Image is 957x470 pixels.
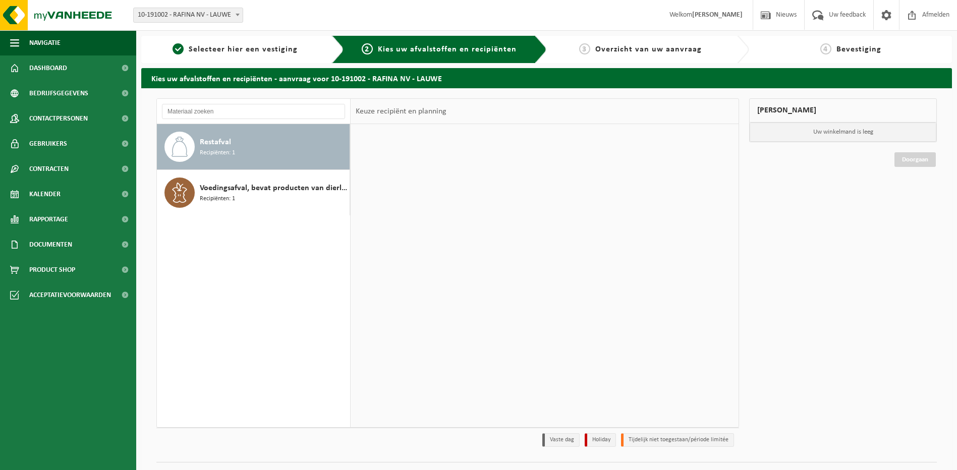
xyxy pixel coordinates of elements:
[29,30,61,55] span: Navigatie
[362,43,373,54] span: 2
[189,45,298,53] span: Selecteer hier een vestiging
[162,104,345,119] input: Materiaal zoeken
[200,136,231,148] span: Restafval
[542,433,580,447] li: Vaste dag
[595,45,702,53] span: Overzicht van uw aanvraag
[29,55,67,81] span: Dashboard
[29,106,88,131] span: Contactpersonen
[133,8,243,23] span: 10-191002 - RAFINA NV - LAUWE
[29,156,69,182] span: Contracten
[378,45,517,53] span: Kies uw afvalstoffen en recipiënten
[157,124,350,170] button: Restafval Recipiënten: 1
[836,45,881,53] span: Bevestiging
[749,98,937,123] div: [PERSON_NAME]
[29,131,67,156] span: Gebruikers
[29,207,68,232] span: Rapportage
[29,257,75,282] span: Product Shop
[29,81,88,106] span: Bedrijfsgegevens
[200,182,347,194] span: Voedingsafval, bevat producten van dierlijke oorsprong, gemengde verpakking (exclusief glas), cat...
[351,99,452,124] div: Keuze recipiënt en planning
[894,152,936,167] a: Doorgaan
[173,43,184,54] span: 1
[29,232,72,257] span: Documenten
[200,194,235,204] span: Recipiënten: 1
[134,8,243,22] span: 10-191002 - RAFINA NV - LAUWE
[820,43,831,54] span: 4
[29,182,61,207] span: Kalender
[621,433,734,447] li: Tijdelijk niet toegestaan/période limitée
[585,433,616,447] li: Holiday
[200,148,235,158] span: Recipiënten: 1
[157,170,350,215] button: Voedingsafval, bevat producten van dierlijke oorsprong, gemengde verpakking (exclusief glas), cat...
[579,43,590,54] span: 3
[750,123,936,142] p: Uw winkelmand is leeg
[692,11,743,19] strong: [PERSON_NAME]
[141,68,952,88] h2: Kies uw afvalstoffen en recipiënten - aanvraag voor 10-191002 - RAFINA NV - LAUWE
[29,282,111,308] span: Acceptatievoorwaarden
[146,43,324,55] a: 1Selecteer hier een vestiging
